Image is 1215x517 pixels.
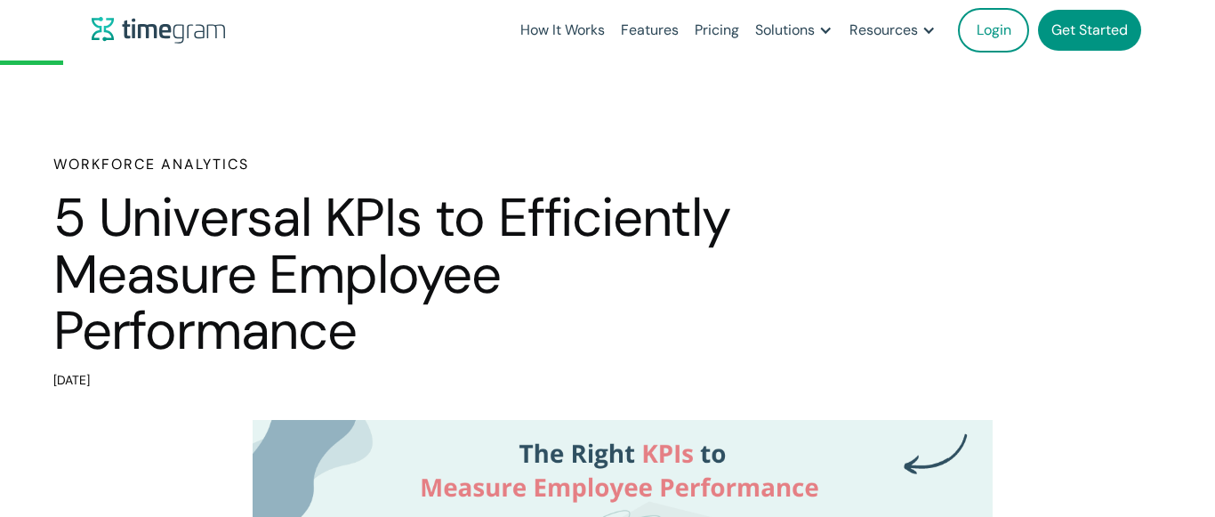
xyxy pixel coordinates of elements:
div: [DATE] [53,368,801,393]
h6: Workforce Analytics [53,154,801,175]
iframe: Tidio Chat [1123,402,1207,486]
a: Login [958,8,1029,53]
a: Get Started [1038,10,1141,51]
h1: 5 Universal KPIs to Efficiently Measure Employee Performance [53,190,801,359]
div: Solutions [755,18,815,43]
div: Resources [849,18,918,43]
